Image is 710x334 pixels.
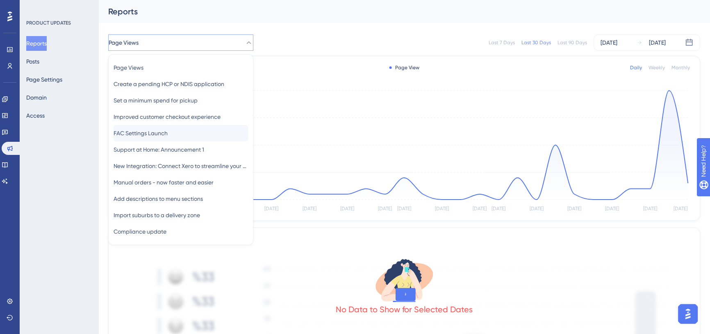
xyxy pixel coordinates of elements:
button: Domain [26,90,47,105]
div: Weekly [649,64,665,71]
button: FAC Settings Launch [114,125,248,141]
span: Set a minimum spend for pickup [114,95,198,105]
tspan: [DATE] [303,206,316,211]
tspan: [DATE] [492,206,505,211]
div: Monthly [671,64,690,71]
tspan: [DATE] [674,206,687,211]
button: Access [26,108,45,123]
button: Add descriptions to menu sections [114,191,248,207]
tspan: [DATE] [473,206,487,211]
div: Last 30 Days [521,39,551,46]
tspan: [DATE] [340,206,354,211]
iframe: To enrich screen reader interactions, please activate Accessibility in Grammarly extension settings [676,302,700,326]
tspan: [DATE] [567,206,581,211]
button: Set a minimum spend for pickup [114,92,248,109]
button: New Integration: Connect Xero to streamline your bookkeeping [114,158,248,174]
span: Page Views [114,63,143,73]
button: Compliance update [114,223,248,240]
span: Compliance update [114,227,166,236]
span: Import suburbs to a delivery zone [114,210,200,220]
div: Daily [630,64,642,71]
button: Import suburbs to a delivery zone [114,207,248,223]
div: [DATE] [601,38,617,48]
span: Page Views [109,38,139,48]
div: Reports [108,6,680,17]
span: Add descriptions to menu sections [114,194,203,204]
button: Manual orders - now faster and easier [114,174,248,191]
tspan: [DATE] [264,206,278,211]
tspan: [DATE] [378,206,392,211]
span: Need Help? [19,2,51,12]
button: Page Views [114,59,248,76]
div: [DATE] [649,38,666,48]
div: Last 7 Days [489,39,515,46]
div: PRODUCT UPDATES [26,20,71,26]
div: Last 90 Days [558,39,587,46]
span: New Integration: Connect Xero to streamline your bookkeeping [114,161,248,171]
div: Page View [389,64,419,71]
button: Posts [26,54,39,69]
tspan: [DATE] [530,206,544,211]
button: Page Settings [26,72,62,87]
span: FAC Settings Launch [114,128,168,138]
button: Create a pending HCP or NDIS application [114,76,248,92]
span: Support at Home: Announcement 1 [114,145,204,155]
span: Create a pending HCP or NDIS application [114,79,224,89]
tspan: [DATE] [397,206,411,211]
span: Improved customer checkout experience [114,112,221,122]
span: Manual orders - now faster and easier [114,177,214,187]
button: Reports [26,36,47,51]
div: Reactions [118,234,690,244]
button: Improved customer checkout experience [114,109,248,125]
button: Page Views [108,34,253,51]
tspan: [DATE] [435,206,449,211]
tspan: [DATE] [605,206,619,211]
button: Support at Home: Announcement 1 [114,141,248,158]
tspan: [DATE] [643,206,657,211]
div: No Data to Show for Selected Dates [336,304,473,315]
